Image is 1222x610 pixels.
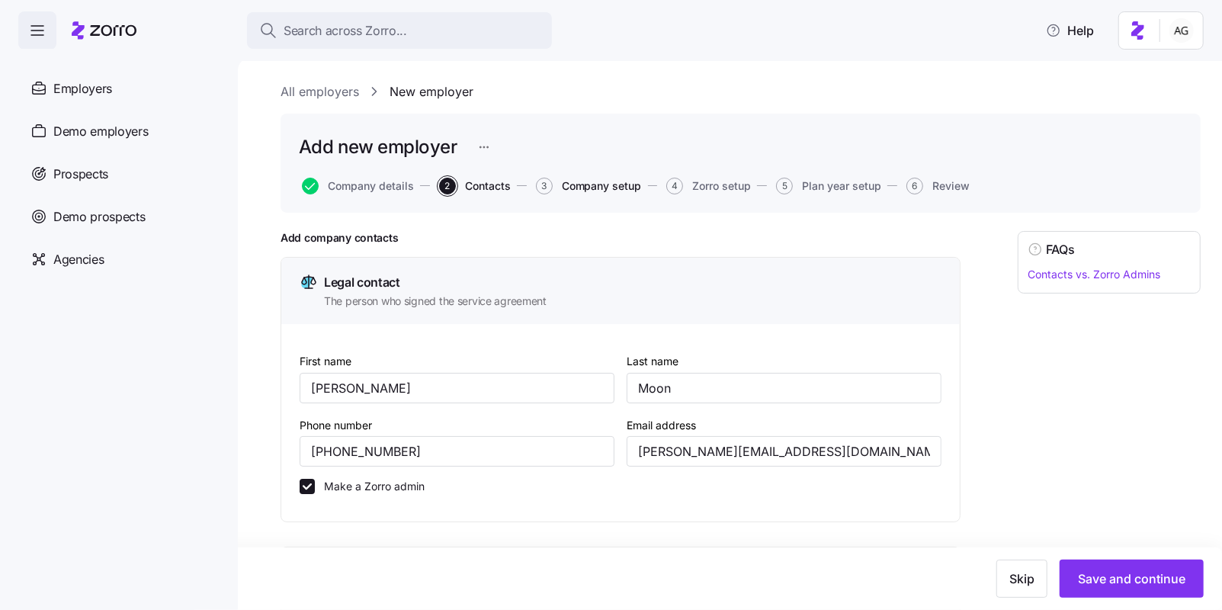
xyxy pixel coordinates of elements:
button: 3Company setup [536,178,642,194]
a: Demo employers [18,110,220,152]
span: 6 [906,178,923,194]
input: (212) 456-7890 [300,436,614,467]
span: Demo employers [53,122,149,141]
label: First name [300,353,351,370]
button: 6Review [906,178,970,194]
a: 2Contacts [436,178,511,194]
span: Agencies [53,250,104,269]
button: Help [1034,15,1106,46]
a: New employer [390,82,473,101]
a: 6Review [903,178,970,194]
input: Type first name [300,373,614,403]
span: Legal contact [324,273,400,292]
label: Email address [627,417,696,434]
span: Review [932,181,970,191]
label: Last name [627,353,678,370]
button: Search across Zorro... [247,12,552,49]
h4: FAQs [1046,241,1075,258]
a: 4Zorro setup [663,178,751,194]
span: Prospects [53,165,108,184]
span: Demo prospects [53,207,146,226]
button: 2Contacts [439,178,511,194]
label: Phone number [300,417,372,434]
img: 5fc55c57e0610270ad857448bea2f2d5 [1169,18,1194,43]
button: 5Plan year setup [776,178,881,194]
button: 4Zorro setup [666,178,751,194]
label: Make a Zorro admin [315,479,425,494]
h1: Add company contacts [281,231,961,245]
span: 5 [776,178,793,194]
a: Company details [299,178,414,194]
input: Type email address [627,436,941,467]
h1: Add new employer [299,135,457,159]
span: Help [1046,21,1094,40]
span: Save and continue [1078,570,1185,588]
span: Skip [1009,570,1034,588]
a: Contacts vs. Zorro Admins [1028,268,1160,281]
a: Demo prospects [18,195,220,238]
a: Prospects [18,152,220,195]
a: Agencies [18,238,220,281]
a: Employers [18,67,220,110]
a: All employers [281,82,359,101]
span: 3 [536,178,553,194]
input: Type last name [627,373,941,403]
span: Search across Zorro... [284,21,407,40]
button: Company details [302,178,414,194]
span: Company details [328,181,414,191]
span: Plan year setup [802,181,881,191]
span: 2 [439,178,456,194]
button: Save and continue [1060,560,1204,598]
span: 4 [666,178,683,194]
span: Company setup [562,181,642,191]
span: Zorro setup [692,181,751,191]
a: 5Plan year setup [773,178,881,194]
button: Skip [996,560,1047,598]
span: Employers [53,79,112,98]
a: 3Company setup [533,178,642,194]
span: The person who signed the service agreement [324,294,547,309]
span: Contacts [465,181,511,191]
